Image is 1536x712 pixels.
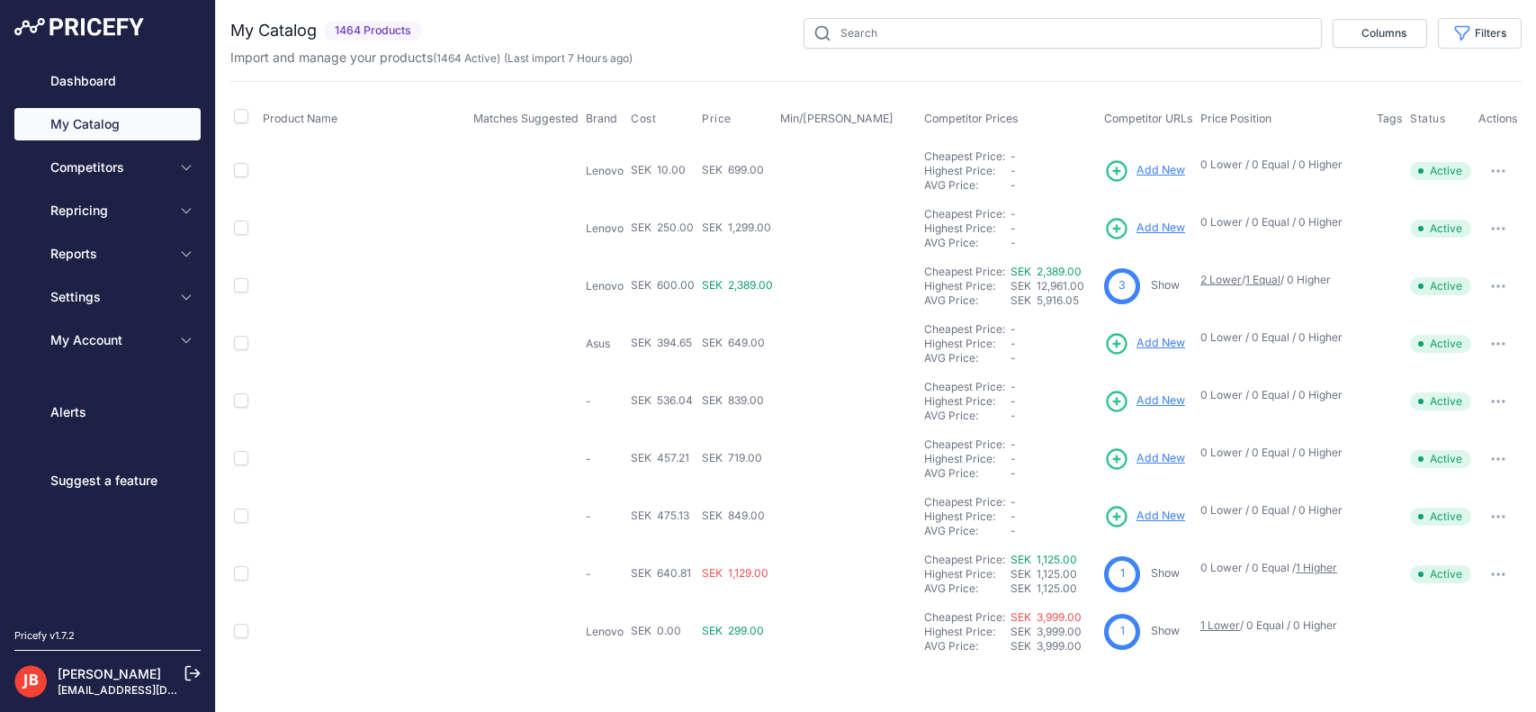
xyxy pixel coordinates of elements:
[631,451,689,464] span: SEK 457.21
[1200,112,1271,125] span: Price Position
[924,236,1011,250] div: AVG Price:
[1200,561,1359,575] p: 0 Lower / 0 Equal /
[1410,162,1471,180] span: Active
[1104,504,1185,529] a: Add New
[924,567,1011,581] div: Highest Price:
[1011,236,1016,249] span: -
[924,178,1011,193] div: AVG Price:
[1333,19,1427,48] button: Columns
[1011,466,1016,480] span: -
[50,158,168,176] span: Competitors
[1011,178,1016,192] span: -
[586,337,624,351] p: Asus
[1011,553,1077,566] a: SEK 1,125.00
[702,451,762,464] span: SEK 719.00
[1104,331,1185,356] a: Add New
[924,452,1011,466] div: Highest Price:
[1151,566,1180,580] a: Show
[924,293,1011,308] div: AVG Price:
[586,625,624,639] p: Lenovo
[1120,623,1125,640] span: 1
[702,336,765,349] span: SEK 649.00
[631,509,689,522] span: SEK 475.13
[1011,567,1077,581] span: SEK 1,125.00
[504,51,633,65] span: (Last import 7 Hours ago)
[50,331,168,349] span: My Account
[1200,388,1359,402] p: 0 Lower / 0 Equal / 0 Higher
[924,322,1005,336] a: Cheapest Price:
[924,581,1011,596] div: AVG Price:
[631,393,693,407] span: SEK 536.04
[1200,215,1359,230] p: 0 Lower / 0 Equal / 0 Higher
[263,112,337,125] span: Product Name
[1011,149,1016,163] span: -
[433,51,500,65] span: ( )
[586,509,624,524] p: -
[14,151,201,184] button: Competitors
[924,524,1011,538] div: AVG Price:
[1410,565,1471,583] span: Active
[1011,437,1016,451] span: -
[1200,503,1359,518] p: 0 Lower / 0 Equal / 0 Higher
[1011,293,1097,308] div: SEK 5,916.05
[1410,220,1471,238] span: Active
[14,65,201,607] nav: Sidebar
[1104,446,1185,472] a: Add New
[924,625,1011,639] div: Highest Price:
[924,409,1011,423] div: AVG Price:
[586,164,624,178] p: Lenovo
[1104,216,1185,241] a: Add New
[924,149,1005,163] a: Cheapest Price:
[1011,322,1016,336] span: -
[924,337,1011,351] div: Highest Price:
[702,566,768,580] span: SEK 1,129.00
[50,202,168,220] span: Repricing
[14,324,201,356] button: My Account
[1200,273,1359,287] p: / / 0 Higher
[1011,495,1016,509] span: -
[1200,273,1242,286] a: 2 Lower
[702,393,764,407] span: SEK 839.00
[924,351,1011,365] div: AVG Price:
[1136,508,1185,525] span: Add New
[1136,162,1185,179] span: Add New
[230,18,317,43] h2: My Catalog
[1410,335,1471,353] span: Active
[324,21,422,41] span: 1464 Products
[924,495,1005,509] a: Cheapest Price:
[1200,618,1240,632] a: 1 Lower
[1011,639,1097,653] div: SEK 3,999.00
[1377,112,1403,125] span: Tags
[924,610,1005,624] a: Cheapest Price:
[586,452,624,466] p: -
[780,112,894,125] span: Min/[PERSON_NAME]
[1120,565,1125,582] span: 1
[631,163,686,176] span: SEK 10.00
[14,281,201,313] button: Settings
[1136,335,1185,352] span: Add New
[1011,610,1082,624] a: SEK 3,999.00
[1200,330,1359,345] p: 0 Lower / 0 Equal / 0 Higher
[1104,389,1185,414] a: Add New
[1245,273,1280,286] a: 1 Equal
[631,112,660,126] button: Cost
[14,628,75,644] div: Pricefy v1.7.2
[436,51,497,65] a: 1464 Active
[924,112,1019,125] span: Competitor Prices
[14,238,201,270] button: Reports
[924,466,1011,481] div: AVG Price:
[473,112,579,125] span: Matches Suggested
[631,221,694,234] span: SEK 250.00
[1011,409,1016,422] span: -
[230,49,633,67] p: Import and manage your products
[586,279,624,293] p: Lenovo
[631,566,691,580] span: SEK 640.81
[1011,625,1082,638] span: SEK 3,999.00
[1200,446,1359,460] p: 0 Lower / 0 Equal / 0 Higher
[924,509,1011,524] div: Highest Price:
[1478,112,1518,125] span: Actions
[14,18,144,36] img: Pricefy Logo
[702,163,764,176] span: SEK 699.00
[924,394,1011,409] div: Highest Price:
[702,624,764,637] span: SEK 299.00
